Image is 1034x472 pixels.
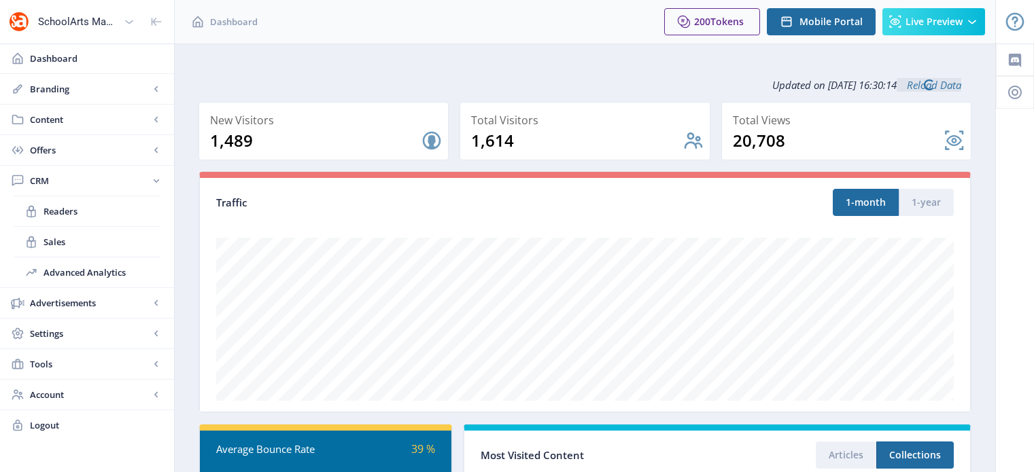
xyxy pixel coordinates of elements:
div: SchoolArts Magazine [38,7,118,37]
div: Total Views [733,111,965,130]
a: Readers [14,196,160,226]
button: 200Tokens [664,8,760,35]
button: 1-month [833,189,899,216]
button: Mobile Portal [767,8,876,35]
div: Updated on [DATE] 16:30:14 [199,68,971,102]
div: 1,489 [210,130,421,151]
button: Collections [876,441,954,469]
button: Live Preview [882,8,985,35]
span: Tokens [710,15,744,28]
span: Mobile Portal [799,16,863,27]
span: Sales [44,235,160,249]
div: 20,708 [733,130,944,151]
div: 1,614 [471,130,682,151]
span: Content [30,113,150,126]
span: Advertisements [30,296,150,310]
div: Most Visited Content [481,445,717,466]
button: Articles [816,441,876,469]
span: Advanced Analytics [44,266,160,279]
span: Offers [30,143,150,157]
a: Sales [14,227,160,257]
span: Account [30,388,150,401]
button: 1-year [899,189,954,216]
span: Live Preview [906,16,963,27]
div: Traffic [216,195,585,211]
div: Average Bounce Rate [216,441,326,457]
a: Reload Data [897,78,961,92]
span: Dashboard [210,15,258,29]
span: Logout [30,418,163,432]
img: properties.app_icon.png [8,11,30,33]
span: 39 % [411,441,435,456]
span: Branding [30,82,150,96]
span: Dashboard [30,52,163,65]
a: Advanced Analytics [14,257,160,287]
span: Tools [30,357,150,371]
span: Settings [30,327,150,340]
span: Readers [44,204,160,218]
div: Total Visitors [471,111,704,130]
span: CRM [30,174,150,187]
div: New Visitors [210,111,443,130]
